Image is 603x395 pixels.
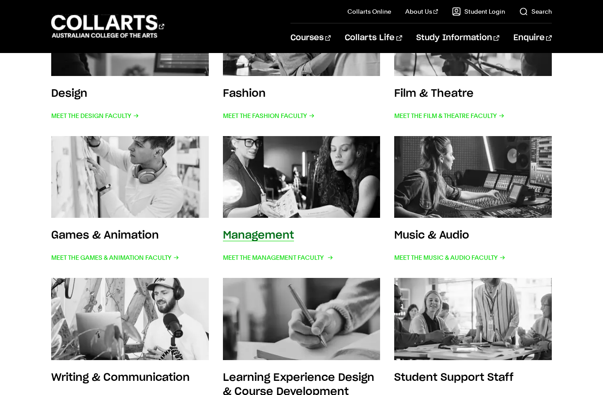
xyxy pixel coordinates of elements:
[51,136,209,264] a: Games & Animation Meet the Games & Animation Faculty
[345,23,402,53] a: Collarts Life
[51,372,190,383] h3: Writing & Communication
[223,230,294,241] h3: Management
[51,110,139,122] span: Meet the Design Faculty
[223,110,315,122] span: Meet the Fashion Faculty
[51,14,164,39] div: Go to homepage
[394,230,469,241] h3: Music & Audio
[394,251,505,264] span: Meet the Music & Audio Faculty
[51,251,179,264] span: Meet the Games & Animation Faculty
[290,23,331,53] a: Courses
[416,23,499,53] a: Study Information
[394,88,474,99] h3: Film & Theatre
[51,230,159,241] h3: Games & Animation
[223,136,381,264] a: Management Meet the Management Faculty
[394,372,513,383] h3: Student Support Staff
[513,23,552,53] a: Enquire
[405,7,438,16] a: About Us
[347,7,391,16] a: Collarts Online
[223,251,332,264] span: Meet the Management Faculty
[223,88,266,99] h3: Fashion
[394,136,552,264] a: Music & Audio Meet the Music & Audio Faculty
[394,110,505,122] span: Meet the Film & Theatre Faculty
[519,7,552,16] a: Search
[51,88,87,99] h3: Design
[452,7,505,16] a: Student Login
